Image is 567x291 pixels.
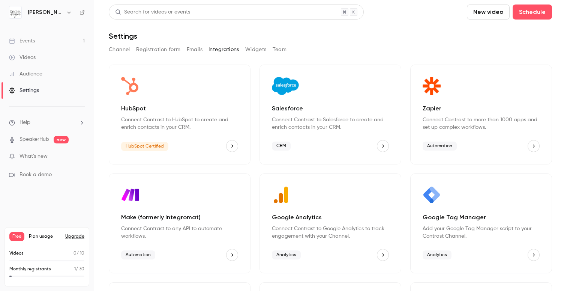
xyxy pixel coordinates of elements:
span: Automation [121,250,155,259]
div: Zapier [410,65,552,164]
span: Help [19,119,30,127]
span: 1 [74,267,76,271]
p: HubSpot [121,104,238,113]
p: Videos [9,250,24,257]
button: Emails [187,44,202,56]
button: Schedule [513,5,552,20]
p: Connect Contrast to more than 1000 apps and set up complex workflows. [423,116,540,131]
span: Book a demo [19,171,52,179]
button: Widgets [245,44,267,56]
div: Salesforce [259,65,401,164]
div: HubSpot [109,65,250,164]
span: new [54,136,69,143]
button: Team [273,44,287,56]
button: New video [467,5,510,20]
div: Videos [9,54,36,61]
p: Zapier [423,104,540,113]
span: Plan usage [29,234,61,240]
p: Connect Contrast to Google Analytics to track engagement with your Channel. [272,225,389,240]
p: Google Analytics [272,213,389,222]
h1: Settings [109,32,137,41]
button: Channel [109,44,130,56]
span: What's new [19,152,48,160]
button: Salesforce [377,140,389,152]
button: Zapier [528,140,540,152]
li: help-dropdown-opener [9,119,85,127]
p: / 10 [73,250,84,257]
div: Make (formerly Integromat) [109,173,250,273]
button: Google Analytics [377,249,389,261]
button: HubSpot [226,140,238,152]
div: Search for videos or events [115,8,190,16]
p: Make (formerly Integromat) [121,213,238,222]
span: Analytics [272,250,301,259]
div: Audience [9,70,42,78]
button: Make (formerly Integromat) [226,249,238,261]
h6: [PERSON_NAME] Designs [28,9,63,16]
p: Connect Contrast to HubSpot to create and enrich contacts in your CRM. [121,116,238,131]
div: Google Tag Manager [410,173,552,273]
p: / 30 [74,266,84,273]
span: Automation [423,142,457,151]
button: Upgrade [65,234,84,240]
span: CRM [272,142,291,151]
span: HubSpot Certified [121,142,168,151]
button: Google Tag Manager [528,249,540,261]
button: Registration form [136,44,181,56]
p: Add your Google Tag Manager script to your Contrast Channel. [423,225,540,240]
p: Google Tag Manager [423,213,540,222]
span: Free [9,232,24,241]
button: Integrations [208,44,239,56]
img: Declet Designs [9,6,21,18]
p: Connect Contrast to any API to automate workflows. [121,225,238,240]
div: Settings [9,87,39,94]
p: Monthly registrants [9,266,51,273]
div: Events [9,37,35,45]
span: Analytics [423,250,451,259]
div: Google Analytics [259,173,401,273]
p: Salesforce [272,104,389,113]
p: Connect Contrast to Salesforce to create and enrich contacts in your CRM. [272,116,389,131]
span: 0 [73,251,76,256]
a: SpeakerHub [19,136,49,143]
